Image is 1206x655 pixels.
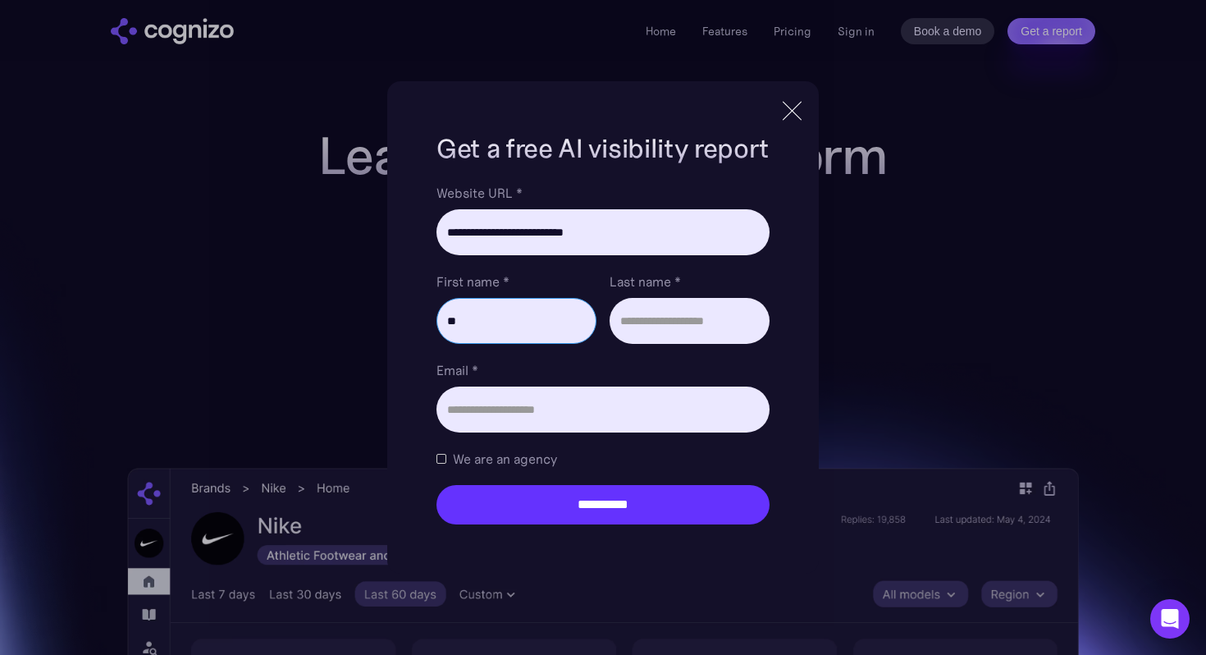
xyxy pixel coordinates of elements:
h1: Get a free AI visibility report [436,131,770,167]
label: Website URL * [436,183,770,203]
label: Email * [436,360,770,380]
label: Last name * [610,272,770,291]
span: We are an agency [453,449,557,469]
form: Brand Report Form [436,183,770,524]
div: Open Intercom Messenger [1150,599,1190,639]
label: First name * [436,272,596,291]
